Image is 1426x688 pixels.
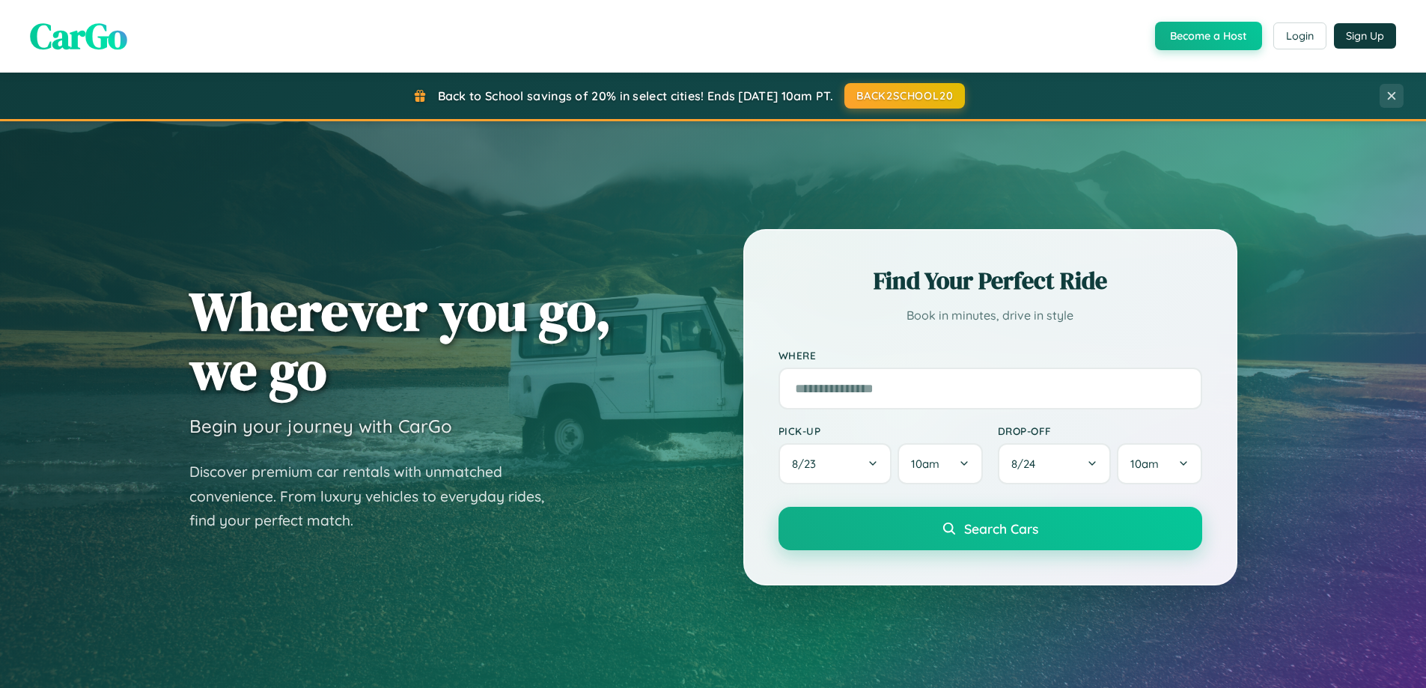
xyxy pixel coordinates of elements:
button: 8/23 [778,443,892,484]
p: Discover premium car rentals with unmatched convenience. From luxury vehicles to everyday rides, ... [189,460,564,533]
button: 10am [898,443,982,484]
button: 8/24 [998,443,1112,484]
button: Search Cars [778,507,1202,550]
span: Search Cars [964,520,1038,537]
label: Pick-up [778,424,983,437]
button: Become a Host [1155,22,1262,50]
h1: Wherever you go, we go [189,281,612,400]
button: Sign Up [1334,23,1396,49]
span: 10am [911,457,939,471]
span: 8 / 24 [1011,457,1043,471]
button: BACK2SCHOOL20 [844,83,965,109]
span: Back to School savings of 20% in select cities! Ends [DATE] 10am PT. [438,88,833,103]
button: Login [1273,22,1326,49]
button: 10am [1117,443,1201,484]
span: 8 / 23 [792,457,823,471]
span: CarGo [30,11,127,61]
label: Where [778,349,1202,362]
label: Drop-off [998,424,1202,437]
h2: Find Your Perfect Ride [778,264,1202,297]
h3: Begin your journey with CarGo [189,415,452,437]
p: Book in minutes, drive in style [778,305,1202,326]
span: 10am [1130,457,1159,471]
